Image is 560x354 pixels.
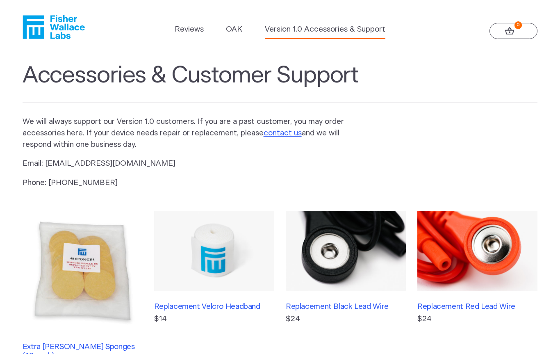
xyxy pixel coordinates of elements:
[23,211,143,331] img: Extra Fisher Wallace Sponges (48 pack)
[226,24,242,35] a: OAK
[265,24,385,35] a: Version 1.0 Accessories & Support
[154,302,274,311] h3: Replacement Velcro Headband
[23,116,357,151] p: We will always support our Version 1.0 customers. If you are a past customer, you may order acces...
[175,24,204,35] a: Reviews
[286,211,406,291] img: Replacement Black Lead Wire
[514,21,522,29] strong: 0
[417,211,537,291] img: Replacement Red Lead Wire
[154,313,274,325] p: $14
[286,313,406,325] p: $24
[23,62,538,103] h1: Accessories & Customer Support
[23,15,85,39] a: Fisher Wallace
[23,177,357,189] p: Phone: [PHONE_NUMBER]
[264,129,302,137] a: contact us
[417,302,537,311] h3: Replacement Red Lead Wire
[154,211,274,291] img: Replacement Velcro Headband
[417,313,537,325] p: $24
[489,23,538,39] a: 0
[286,302,406,311] h3: Replacement Black Lead Wire
[23,158,357,169] p: Email: [EMAIL_ADDRESS][DOMAIN_NAME]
